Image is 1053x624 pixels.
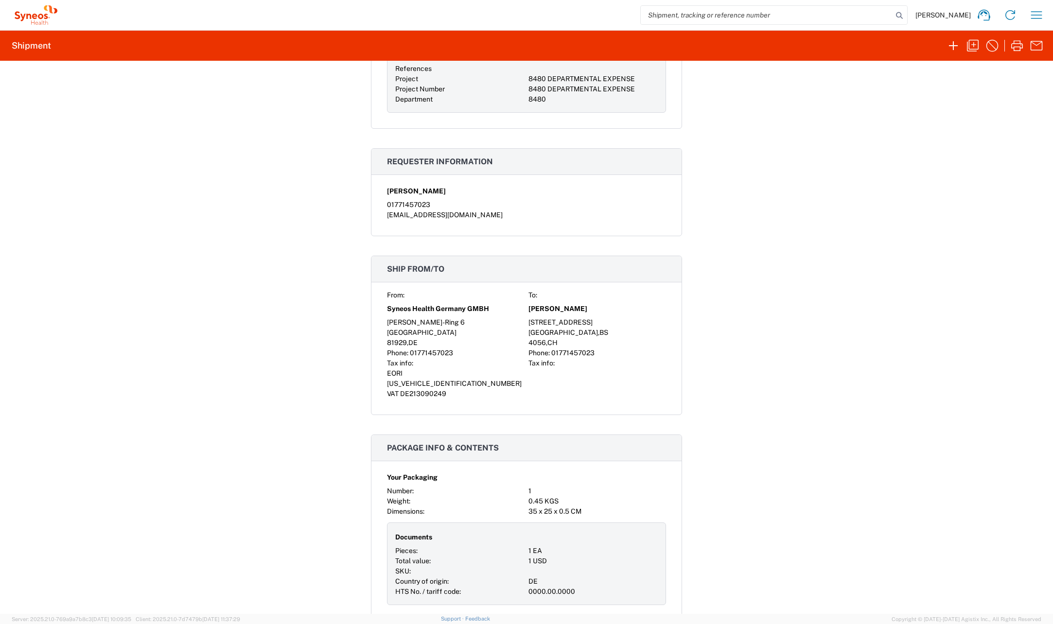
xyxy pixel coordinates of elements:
span: Your Packaging [387,472,438,483]
span: Package info & contents [387,443,499,452]
div: [EMAIL_ADDRESS][DOMAIN_NAME] [387,210,666,220]
h2: Shipment [12,40,51,52]
div: Project Number [395,84,525,94]
span: HTS No. / tariff code: [395,588,461,595]
span: [GEOGRAPHIC_DATA] [387,329,456,336]
span: Tax info: [528,359,555,367]
div: Department [395,94,525,104]
span: Total value: [395,557,431,565]
span: Copyright © [DATE]-[DATE] Agistix Inc., All Rights Reserved [892,615,1041,624]
a: Support [441,616,465,622]
span: [US_VEHICLE_IDENTIFICATION_NUMBER] [387,380,522,387]
span: [PERSON_NAME] [915,11,971,19]
span: SKU: [395,567,411,575]
span: Ship from/to [387,264,444,274]
span: Phone: [387,349,408,357]
span: References [395,65,432,72]
span: Number: [387,487,414,495]
div: 1 USD [528,556,658,566]
div: 35 x 25 x 0.5 CM [528,506,666,517]
span: EORI [387,369,403,377]
span: DE [408,339,418,347]
span: Client: 2025.21.0-7d7479b [136,616,240,622]
span: From: [387,291,404,299]
input: Shipment, tracking or reference number [641,6,893,24]
span: Phone: [528,349,550,357]
span: Server: 2025.21.0-769a9a7b8c3 [12,616,131,622]
span: To: [528,291,537,299]
span: [PERSON_NAME] [528,304,587,314]
span: Tax info: [387,359,413,367]
span: VAT [387,390,399,398]
span: , [407,339,408,347]
span: Weight: [387,497,410,505]
div: 8480 DEPARTMENTAL EXPENSE [528,74,658,84]
span: [DATE] 11:37:29 [202,616,240,622]
div: 0.45 KGS [528,496,666,506]
span: , [546,339,547,347]
span: Documents [395,532,432,542]
div: [PERSON_NAME]-Ring 6 [387,317,525,328]
span: Dimensions: [387,507,424,515]
a: Feedback [465,616,490,622]
span: Country of origin: [395,577,449,585]
div: 0000.00.0000 [528,587,658,597]
span: BS [599,329,608,336]
span: 81929 [387,339,407,347]
div: 1 [528,486,666,496]
span: 4056 [528,339,546,347]
div: 8480 [528,94,658,104]
span: Pieces: [395,547,418,555]
span: , [598,329,599,336]
span: 01771457023 [551,349,595,357]
div: Project [395,74,525,84]
span: [GEOGRAPHIC_DATA] [528,329,598,336]
span: [PERSON_NAME] [387,186,446,196]
div: 8480 DEPARTMENTAL EXPENSE [528,84,658,94]
span: Requester information [387,157,493,166]
div: 1 EA [528,546,658,556]
span: DE213090249 [400,390,446,398]
span: CH [547,339,558,347]
span: 01771457023 [410,349,453,357]
span: [DATE] 10:09:35 [92,616,131,622]
div: 01771457023 [387,200,666,210]
div: DE [528,576,658,587]
span: Syneos Health Germany GMBH [387,304,489,314]
div: [STREET_ADDRESS] [528,317,666,328]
